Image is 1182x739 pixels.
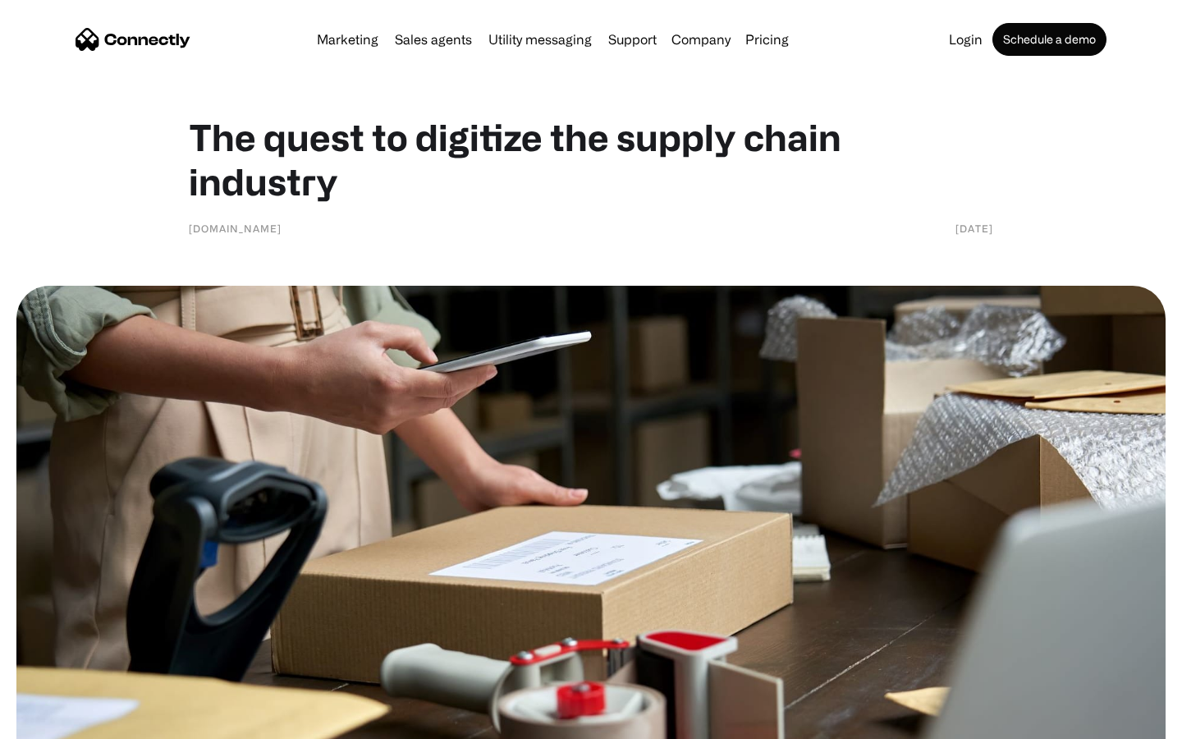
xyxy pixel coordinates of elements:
[482,33,598,46] a: Utility messaging
[667,28,735,51] div: Company
[76,27,190,52] a: home
[189,115,993,204] h1: The quest to digitize the supply chain industry
[189,220,282,236] div: [DOMAIN_NAME]
[992,23,1106,56] a: Schedule a demo
[955,220,993,236] div: [DATE]
[671,28,731,51] div: Company
[942,33,989,46] a: Login
[602,33,663,46] a: Support
[388,33,479,46] a: Sales agents
[16,710,98,733] aside: Language selected: English
[33,710,98,733] ul: Language list
[310,33,385,46] a: Marketing
[739,33,795,46] a: Pricing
